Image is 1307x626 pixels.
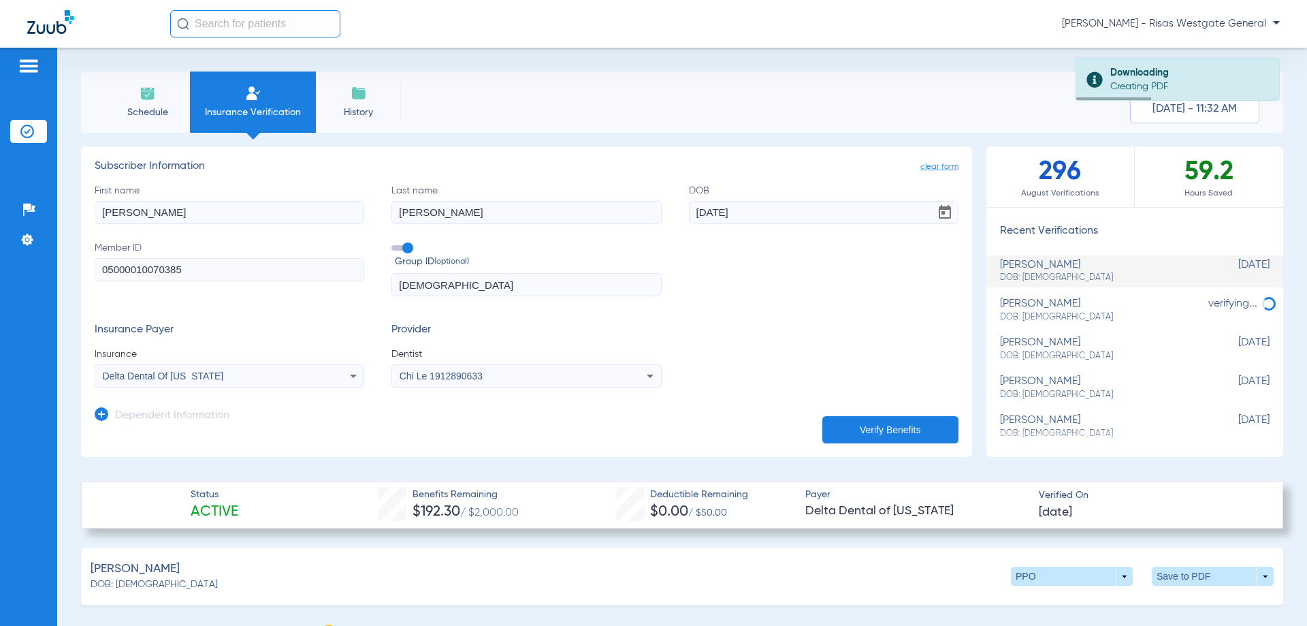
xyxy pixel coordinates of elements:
small: (optional) [434,255,469,269]
label: First name [95,184,364,224]
span: Group ID [395,255,661,269]
button: Verify Benefits [822,416,958,443]
span: $0.00 [650,505,688,519]
span: Insurance Verification [200,106,306,119]
span: Hours Saved [1135,187,1283,200]
label: DOB [689,184,958,224]
h3: Insurance Payer [95,324,364,337]
span: [DATE] [1201,337,1270,362]
span: [PERSON_NAME] - Risas Westgate General [1062,17,1280,31]
span: $192.30 [413,505,460,519]
input: Member ID [95,258,364,281]
button: PPO [1011,567,1133,586]
span: DOB: [DEMOGRAPHIC_DATA] [1000,350,1201,362]
label: Last name [391,184,661,224]
div: [PERSON_NAME] [1000,414,1201,439]
div: 59.2 [1135,146,1283,207]
div: [PERSON_NAME] [1000,337,1201,362]
span: Delta Dental Of [US_STATE] [103,371,224,381]
div: 296 [986,146,1135,207]
span: Delta Dental of [US_STATE] [805,503,1027,520]
span: Payer [805,488,1027,502]
span: Schedule [115,106,180,119]
span: Deductible Remaining [650,488,748,502]
input: Search for patients [170,10,340,37]
span: History [326,106,391,119]
span: Active [191,503,238,522]
img: hamburger-icon [18,58,39,74]
span: [DATE] [1201,259,1270,284]
img: Manual Insurance Verification [245,85,261,101]
iframe: Chat Widget [1239,561,1307,626]
span: DOB: [DEMOGRAPHIC_DATA] [1000,389,1201,401]
input: DOBOpen calendar [689,201,958,224]
span: verifying... [1208,298,1257,309]
div: Downloading [1110,66,1268,80]
h3: Recent Verifications [986,225,1283,238]
span: DOB: [DEMOGRAPHIC_DATA] [1000,428,1201,440]
img: Zuub Logo [27,10,74,34]
span: August Verifications [986,187,1134,200]
span: clear form [920,160,958,174]
span: DOB: [DEMOGRAPHIC_DATA] [1000,272,1201,284]
div: Creating PDF [1110,80,1268,93]
h3: Subscriber Information [95,160,958,174]
button: Save to PDF [1152,567,1274,586]
span: [DATE] [1201,375,1270,401]
span: [DATE] [1039,504,1072,521]
input: Last name [391,201,661,224]
span: [DATE] [1201,414,1270,439]
button: Open calendar [931,199,958,226]
input: First name [95,201,364,224]
h3: Dependent Information [115,409,229,423]
span: [PERSON_NAME] [91,561,180,578]
span: Dentist [391,347,661,361]
span: Chi Le 1912890633 [400,371,483,381]
img: Schedule [140,85,156,101]
span: / $2,000.00 [460,507,519,518]
div: [PERSON_NAME] [1000,298,1201,323]
div: [PERSON_NAME] [1000,259,1201,284]
span: DOB: [DEMOGRAPHIC_DATA] [1000,311,1201,324]
div: [PERSON_NAME] [1000,375,1201,401]
label: Member ID [95,241,364,297]
img: Search Icon [177,18,189,30]
span: Insurance [95,347,364,361]
span: Benefits Remaining [413,488,519,502]
span: [DATE] - 11:32 AM [1152,102,1237,116]
h3: Provider [391,324,661,337]
span: Verified On [1039,488,1261,503]
span: DOB: [DEMOGRAPHIC_DATA] [91,578,218,592]
span: Status [191,488,238,502]
span: / $50.00 [688,508,727,518]
img: History [351,85,367,101]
